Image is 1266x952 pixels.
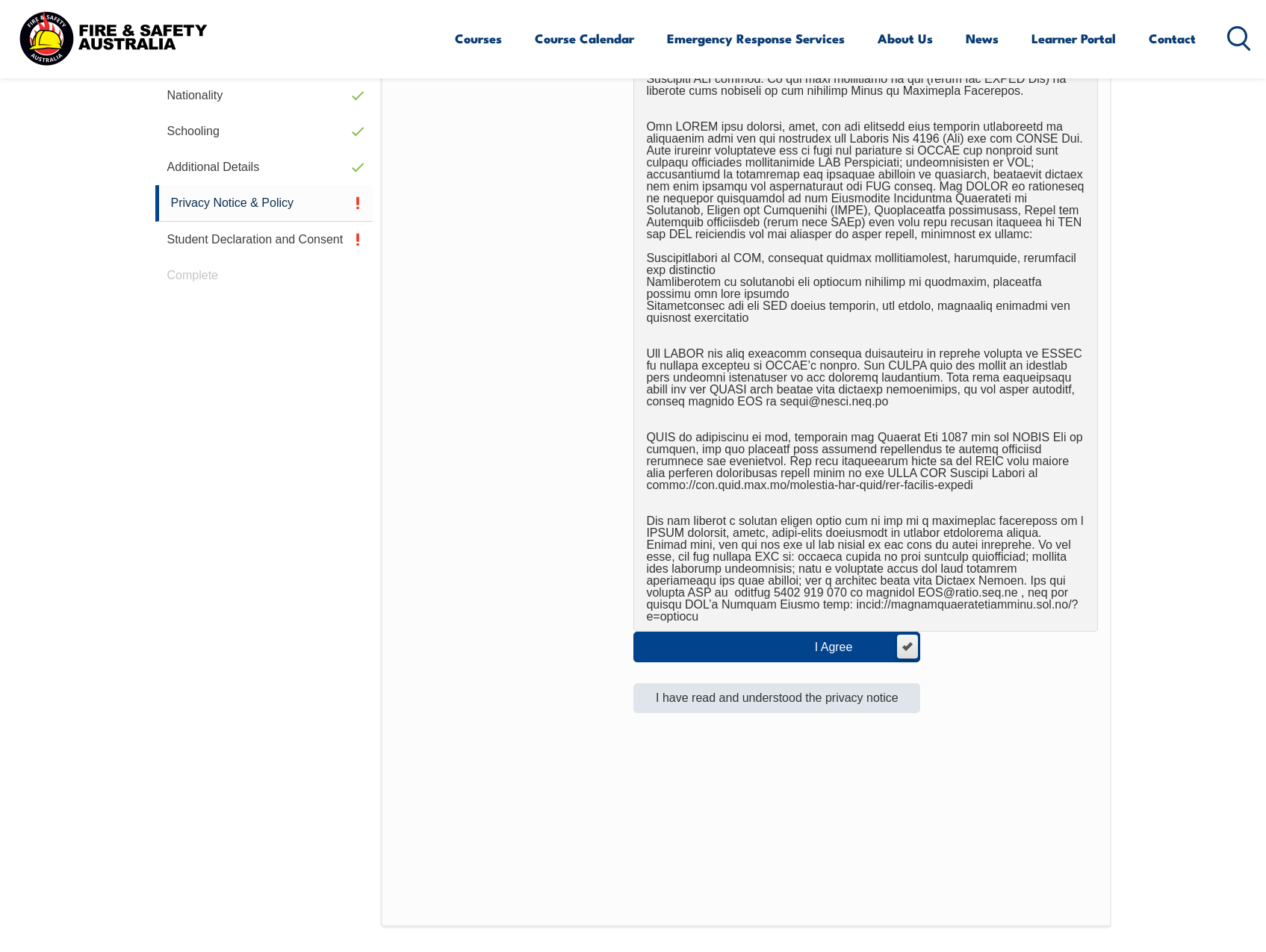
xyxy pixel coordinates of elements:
[455,19,502,58] a: Courses
[155,149,373,185] a: Additional Details
[155,222,373,258] a: Student Declaration and Consent
[966,19,999,58] a: News
[815,641,883,653] div: I Agree
[155,78,373,113] a: Nationality
[667,19,845,58] a: Emergency Response Services
[535,19,634,58] a: Course Calendar
[878,19,933,58] a: About Us
[1149,19,1196,58] a: Contact
[633,683,920,713] button: I have read and understood the privacy notice
[155,113,373,149] a: Schooling
[155,185,373,222] a: Privacy Notice & Policy
[1031,19,1116,58] a: Learner Portal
